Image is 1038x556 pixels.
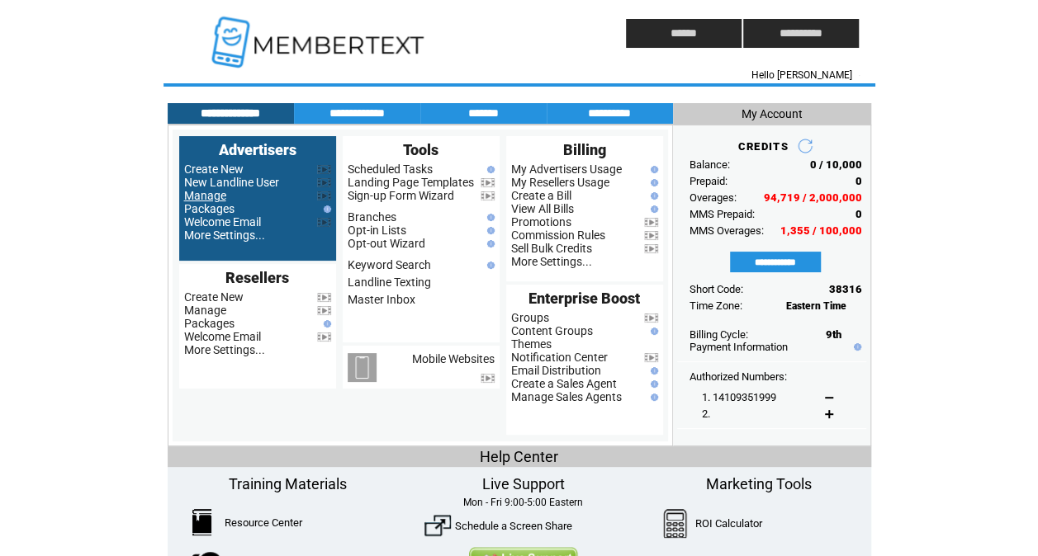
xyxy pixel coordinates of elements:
span: Eastern Time [786,300,846,312]
span: 94,719 / 2,000,000 [764,191,862,204]
a: Sell Bulk Credits [511,242,592,255]
img: video.png [317,332,331,342]
span: Tools [403,141,438,158]
img: video.png [481,374,495,383]
span: Mon - Fri 9:00-5:00 Eastern [463,497,583,508]
a: Groups [511,311,549,324]
a: Resource Center [225,516,302,529]
img: help.gif [647,380,658,388]
a: Email Distribution [511,364,601,377]
a: Commission Rules [511,229,605,242]
a: Landline Texting [348,276,431,289]
a: Create New [184,163,244,176]
a: Create a Sales Agent [511,377,617,390]
a: Themes [511,337,552,351]
a: Landing Page Templates [348,176,474,189]
img: video.png [644,353,658,362]
a: Manage Sales Agents [511,390,622,403]
span: Overages: [690,191,737,204]
img: video.png [481,178,495,187]
a: Packages [184,317,235,330]
a: Create a Bill [511,189,571,202]
img: help.gif [647,393,658,401]
a: Welcome Email [184,330,261,343]
img: help.gif [647,327,658,335]
a: More Settings... [184,229,265,242]
span: Hello [PERSON_NAME] [751,69,852,81]
a: My Resellers Usage [511,176,609,189]
img: help.gif [647,166,658,173]
span: MMS Overages: [690,224,764,237]
img: video.png [317,191,331,200]
img: help.gif [483,240,495,247]
a: Create New [184,290,244,304]
img: video.png [644,313,658,323]
img: help.gif [320,320,331,327]
span: My Account [742,107,803,120]
a: ROI Calculator [694,517,761,530]
a: Keyword Search [348,258,431,271]
span: Short Code: [690,283,743,295]
a: Opt-in Lists [348,224,406,237]
a: View All Bills [511,202,574,215]
a: More Settings... [511,255,592,268]
img: video.png [317,293,331,302]
img: help.gif [647,179,658,186]
a: More Settings... [184,343,265,356]
img: video.png [317,178,331,187]
a: Manage [184,304,226,317]
a: Content Groups [511,324,593,337]
span: 0 [856,175,862,187]
img: help.gif [483,214,495,221]
span: Resellers [225,269,289,286]
a: Mobile Websites [412,352,495,365]
img: video.png [644,231,658,240]
img: video.png [481,191,495,200]
img: help.gif [850,343,861,351]
img: video.png [644,218,658,227]
span: Balance: [690,158,730,171]
a: Scheduled Tasks [348,163,433,176]
a: Packages [184,202,235,215]
img: ScreenShare.png [424,512,451,539]
span: 2. [702,408,710,420]
span: Marketing Tools [706,475,812,492]
span: 1. 14109351999 [702,391,776,403]
span: Advertisers [219,141,296,158]
span: 1,355 / 100,000 [780,224,862,237]
a: Payment Information [690,341,788,353]
span: Help Center [480,448,558,465]
img: ResourceCenter.png [192,509,211,535]
span: CREDITS [737,140,788,153]
span: Enterprise Boost [528,290,640,307]
span: Live Support [481,475,564,492]
span: Prepaid: [690,175,728,187]
img: help.gif [320,205,331,213]
img: help.gif [647,192,658,200]
span: Authorized Numbers: [690,370,787,383]
img: help.gif [647,205,658,213]
img: help.gif [483,166,495,173]
span: Billing Cycle: [690,328,748,341]
img: help.gif [483,262,495,269]
img: Calculator.png [663,509,688,538]
a: Notification Center [511,351,608,364]
a: New Landline User [184,176,279,189]
a: Branches [348,210,396,224]
span: 0 [856,208,862,220]
img: help.gif [483,227,495,234]
a: Master Inbox [348,293,415,306]
span: Billing [563,141,606,158]
img: video.png [644,244,658,253]
img: video.png [317,165,331,174]
span: MMS Prepaid: [690,208,755,220]
a: Opt-out Wizard [348,237,425,250]
span: 9th [826,328,841,341]
span: 0 / 10,000 [810,158,862,171]
span: 38316 [829,283,862,295]
img: video.png [317,218,331,227]
img: mobile-websites.png [348,353,377,382]
span: Time Zone: [690,299,742,312]
span: Training Materials [229,475,347,492]
a: Welcome Email [184,215,261,229]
